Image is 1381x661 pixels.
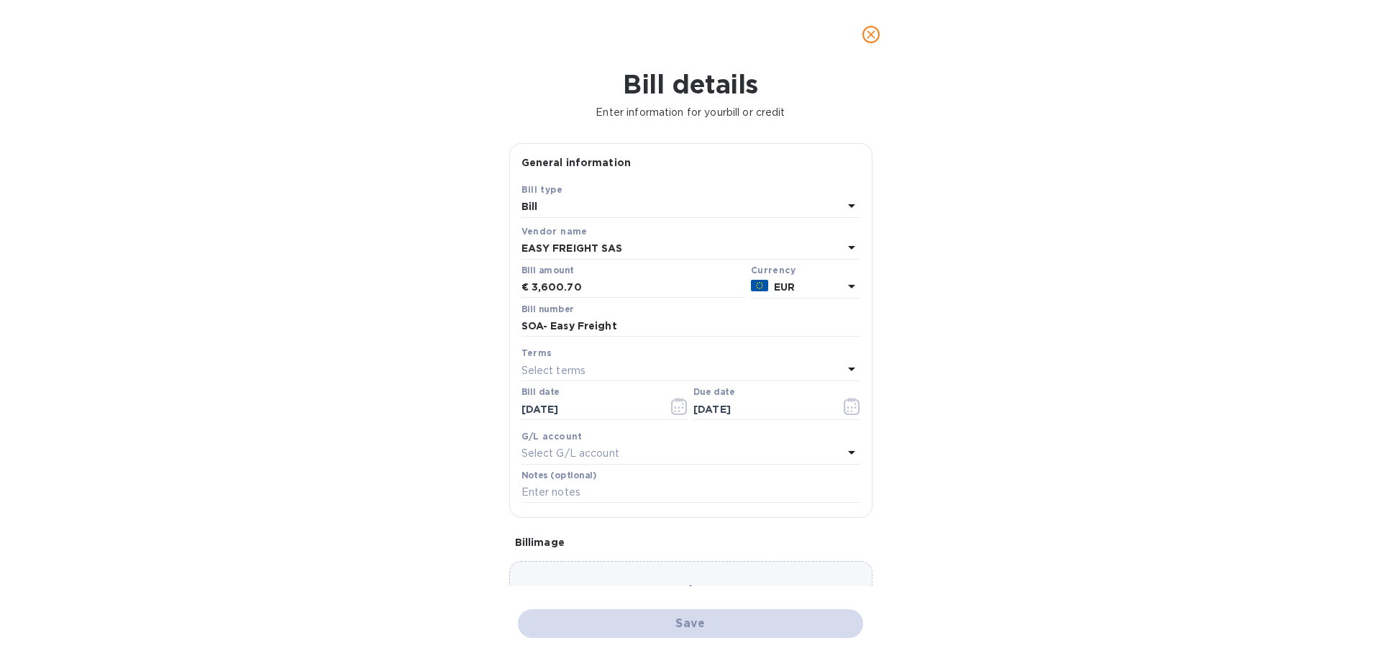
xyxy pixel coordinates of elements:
p: Enter information for your bill or credit [12,105,1369,120]
input: Due date [693,398,829,420]
b: Currency [751,265,796,275]
b: Bill [521,201,538,212]
b: General information [521,157,632,168]
b: Terms [521,347,552,358]
div: € [521,277,532,298]
input: Enter bill number [521,316,860,337]
p: Select G/L account [521,446,619,461]
b: Bill type [521,184,563,195]
input: Enter notes [521,482,860,503]
h1: Bill details [12,69,1369,99]
button: close [854,17,888,52]
label: Due date [693,388,734,397]
p: Bill image [515,535,867,550]
b: EUR [774,281,795,293]
input: Select date [521,398,657,420]
b: Vendor name [521,226,588,237]
input: € Enter bill amount [532,277,745,298]
label: Notes (optional) [521,471,597,480]
label: Bill number [521,305,573,314]
label: Bill date [521,388,560,397]
b: EASY FREIGHT SAS [521,242,623,254]
label: Bill amount [521,266,573,275]
p: Select terms [521,363,586,378]
b: G/L account [521,431,583,442]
